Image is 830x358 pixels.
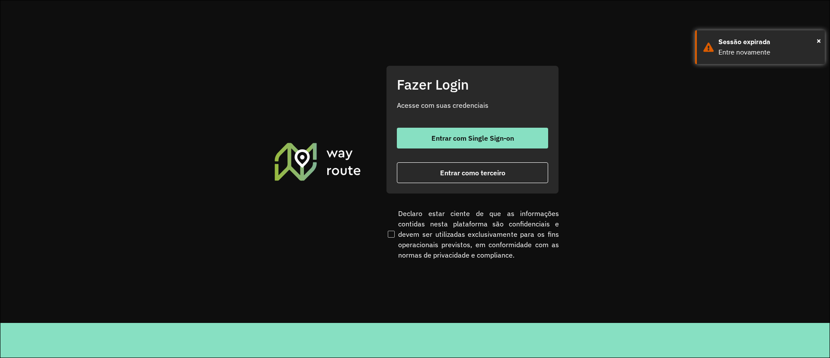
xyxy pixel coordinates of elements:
span: × [817,34,821,47]
img: Roteirizador AmbevTech [273,142,362,181]
h2: Fazer Login [397,76,548,93]
span: Entrar como terceiro [440,169,505,176]
button: button [397,128,548,148]
button: Close [817,34,821,47]
button: button [397,162,548,183]
span: Entrar com Single Sign-on [431,135,514,142]
label: Declaro estar ciente de que as informações contidas nesta plataforma são confidenciais e devem se... [386,208,559,260]
p: Acesse com suas credenciais [397,100,548,110]
div: Entre novamente [718,47,818,58]
div: Sessão expirada [718,37,818,47]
